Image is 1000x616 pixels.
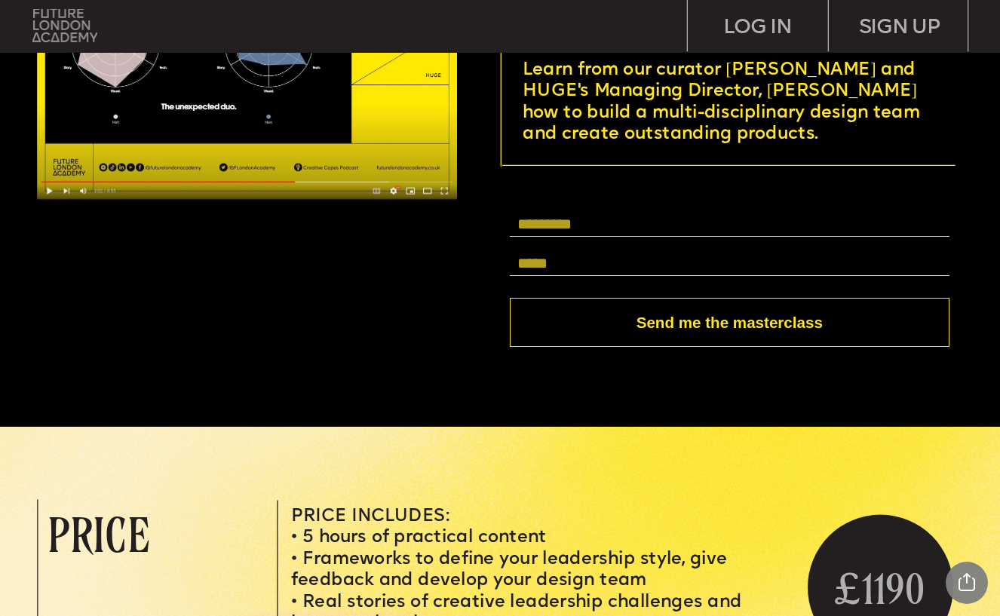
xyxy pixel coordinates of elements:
button: Send me the masterclass [510,298,949,347]
img: upload-bfdffa89-fac7-4f57-a443-c7c39906ba42.png [32,9,98,42]
span: Learn from our curator [PERSON_NAME] and HUGE's Managing Director, [PERSON_NAME] how to build a m... [523,62,925,143]
a: £1190 [833,565,924,611]
span: £ [833,564,861,614]
span: 1190 [860,565,923,611]
div: Share [946,562,988,604]
span: 5 hours of practical content [302,529,546,546]
span: Price Includes: [291,508,449,525]
p: PRICE [48,512,230,557]
span: Frameworks to define your leadership style, give feedback and develop your design team [291,551,732,590]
